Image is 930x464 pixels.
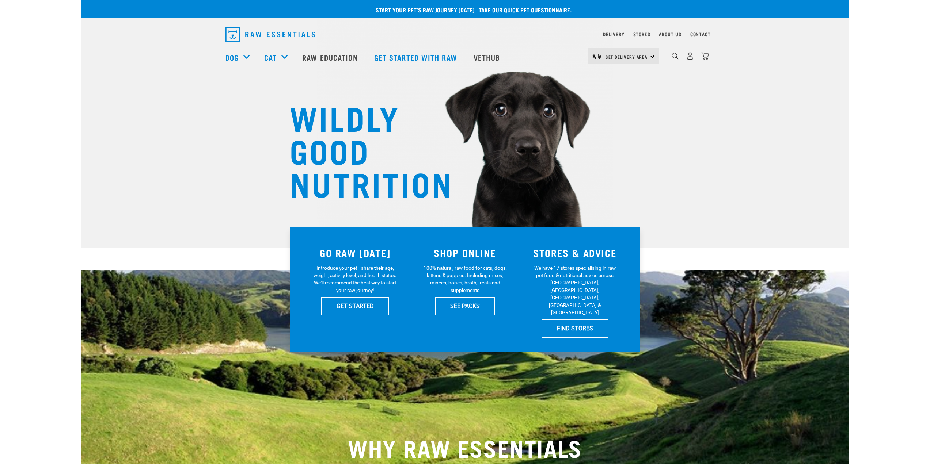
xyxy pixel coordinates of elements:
a: SEE PACKS [435,297,495,315]
a: About Us [659,33,681,35]
a: Vethub [466,43,509,72]
p: 100% natural, raw food for cats, dogs, kittens & puppies. Including mixes, minces, bones, broth, ... [422,264,508,294]
a: Stores [633,33,650,35]
h2: WHY RAW ESSENTIALS [225,434,705,460]
img: user.png [686,52,694,60]
a: Contact [690,33,711,35]
h3: STORES & ADVICE [524,247,626,258]
a: Delivery [603,33,624,35]
img: van-moving.png [592,53,602,60]
a: take our quick pet questionnaire. [479,8,572,11]
span: Set Delivery Area [606,55,648,58]
nav: dropdown navigation [220,24,711,45]
h3: SHOP ONLINE [414,247,516,258]
a: Raw Education [295,43,367,72]
h3: GO RAW [DATE] [305,247,406,258]
a: Dog [225,52,239,63]
h1: WILDLY GOOD NUTRITION [290,100,436,199]
p: We have 17 stores specialising in raw pet food & nutritional advice across [GEOGRAPHIC_DATA], [GE... [532,264,618,317]
a: Get started with Raw [367,43,466,72]
img: Raw Essentials Logo [225,27,315,42]
img: home-icon@2x.png [701,52,709,60]
p: Introduce your pet—share their age, weight, activity level, and health status. We'll recommend th... [312,264,398,294]
a: Cat [264,52,277,63]
a: FIND STORES [542,319,608,337]
p: Start your pet’s raw journey [DATE] – [87,5,854,14]
nav: dropdown navigation [81,43,849,72]
a: GET STARTED [321,297,389,315]
img: home-icon-1@2x.png [672,53,679,60]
